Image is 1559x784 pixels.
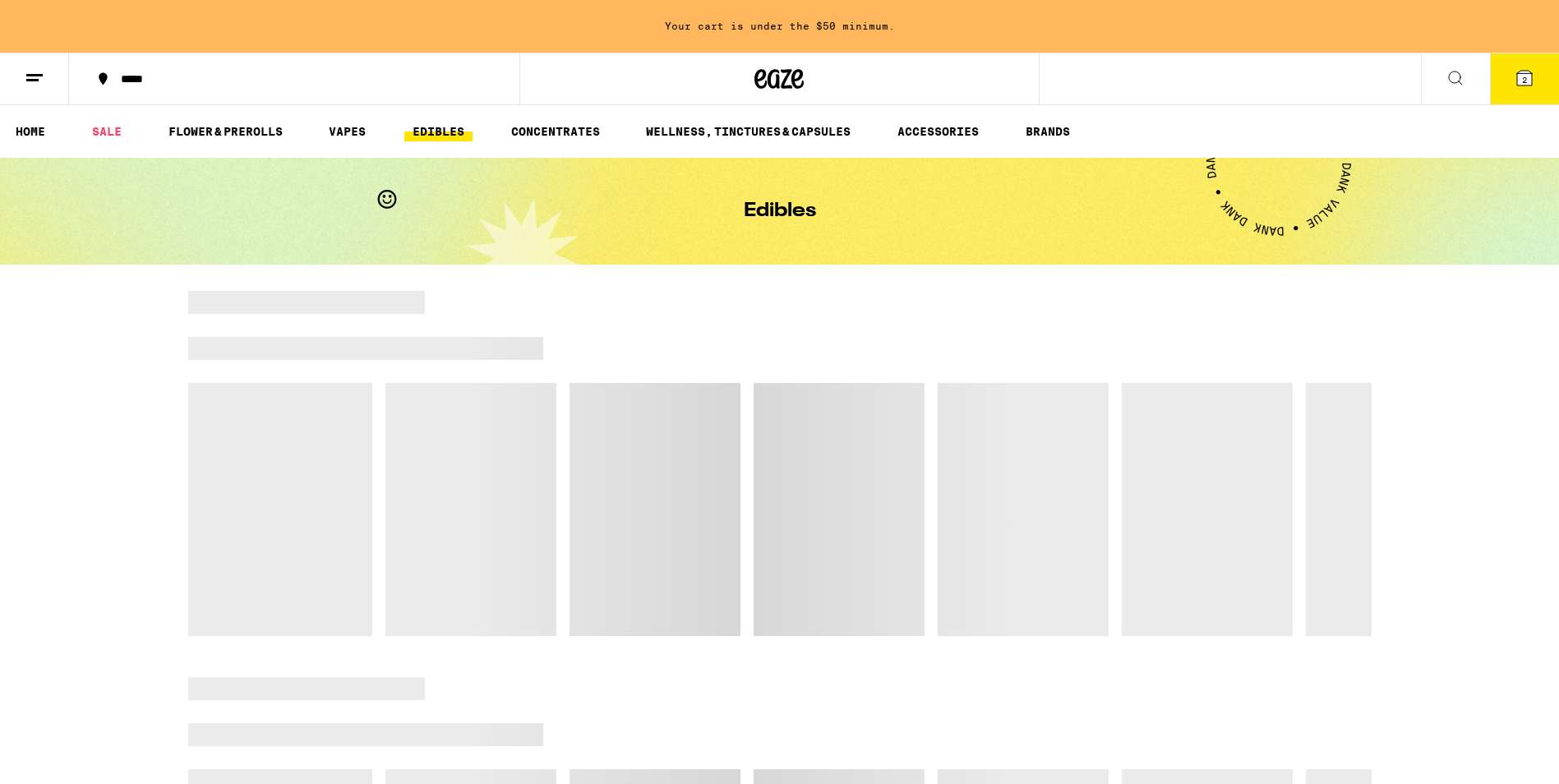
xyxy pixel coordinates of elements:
a: SALE [84,122,130,141]
a: HOME [7,122,53,141]
h1: Edibles [744,201,816,221]
a: FLOWER & PREROLLS [160,122,291,141]
a: CONCENTRATES [503,122,608,141]
a: WELLNESS, TINCTURES & CAPSULES [638,122,859,141]
a: VAPES [321,122,374,141]
button: 2 [1490,53,1559,104]
a: EDIBLES [404,122,473,141]
span: 2 [1522,75,1527,85]
a: ACCESSORIES [889,122,987,141]
a: BRANDS [1017,122,1078,141]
